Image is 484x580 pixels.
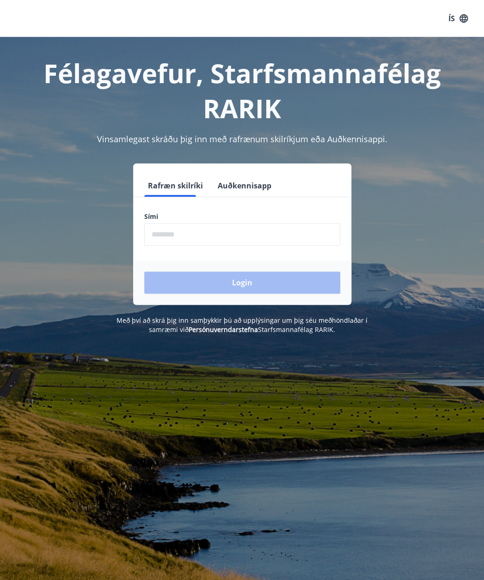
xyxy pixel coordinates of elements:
[443,10,473,27] button: ÍS
[116,316,368,334] span: Með því að skrá þig inn samþykkir þú að upplýsingar um þig séu meðhöndlaðar í samræmi við Starfsm...
[11,55,473,126] h1: Félagavefur, Starfsmannafélag RARIK
[144,175,207,197] button: Rafræn skilríki
[189,325,258,334] a: Persónuverndarstefna
[97,133,387,145] span: Vinsamlegast skráðu þig inn með rafrænum skilríkjum eða Auðkennisappi.
[214,175,275,197] button: Auðkennisapp
[144,212,340,221] label: Sími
